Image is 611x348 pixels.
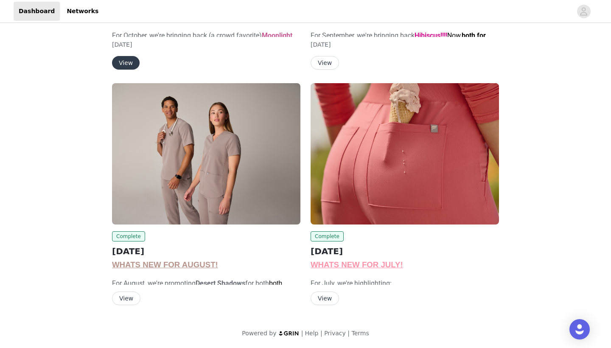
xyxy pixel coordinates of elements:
[415,31,447,39] strong: Hibiscus!!!!
[112,245,300,258] h2: [DATE]
[112,231,145,241] span: Complete
[62,2,104,21] a: Networks
[311,295,339,302] a: View
[112,31,298,50] span: For October, we're bringing back (a crowd favorite)
[112,60,140,66] a: View
[278,331,300,336] img: logo
[112,279,282,297] span: For August, we're promoting for both
[348,330,350,337] span: |
[311,41,331,48] span: [DATE]
[320,330,322,337] span: |
[311,245,499,258] h2: [DATE]
[351,330,369,337] a: Terms
[569,319,590,340] div: Open Intercom Messenger
[580,5,588,18] div: avatar
[311,231,344,241] span: Complete
[311,60,339,66] a: View
[112,41,132,48] span: [DATE]
[311,56,339,70] button: View
[112,56,140,70] button: View
[112,260,218,269] span: WHATS NEW FOR AUGUST!
[242,330,276,337] span: Powered by
[311,31,494,60] span: For September, we're bringing back
[311,279,397,287] span: For July, we're highlighting:
[112,292,140,305] button: View
[311,83,499,225] img: Fabletics Scrubs
[324,330,346,337] a: Privacy
[305,330,319,337] a: Help
[311,292,339,305] button: View
[196,279,245,287] strong: Desert Shadows
[112,83,300,225] img: Fabletics Scrubs
[112,295,140,302] a: View
[301,330,303,337] span: |
[311,260,403,269] span: WHATS NEW FOR JULY!
[14,2,60,21] a: Dashboard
